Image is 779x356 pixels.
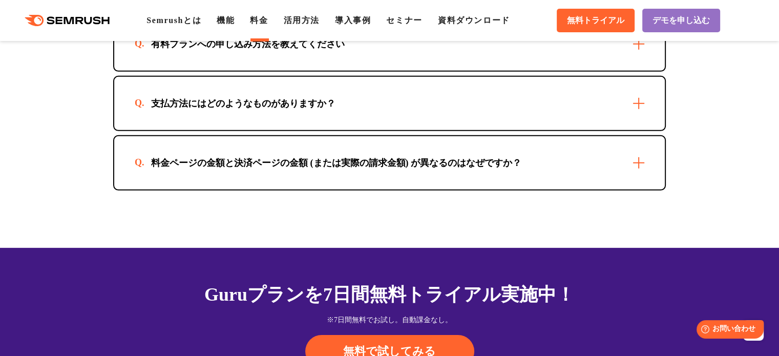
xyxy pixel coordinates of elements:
iframe: Help widget launcher [688,316,768,345]
a: 料金 [250,16,268,25]
div: 料金ページの金額と決済ページの金額 (または実際の請求金額) が異なるのはなぜですか？ [135,157,538,169]
div: 有料プランへの申し込み方法を教えてください [135,38,361,50]
div: Guruプランを7日間 [113,281,666,308]
div: ※7日間無料でお試し。自動課金なし。 [113,315,666,325]
div: 支払方法にはどのようなものがありますか？ [135,97,352,110]
a: 活用方法 [284,16,320,25]
a: セミナー [386,16,422,25]
span: 無料トライアル実施中！ [369,284,575,305]
span: デモを申し込む [652,15,710,26]
span: 無料トライアル [567,15,624,26]
a: 無料トライアル [557,9,635,32]
a: 機能 [217,16,235,25]
a: 資料ダウンロード [438,16,510,25]
a: 導入事例 [335,16,371,25]
a: デモを申し込む [642,9,720,32]
a: Semrushとは [146,16,201,25]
